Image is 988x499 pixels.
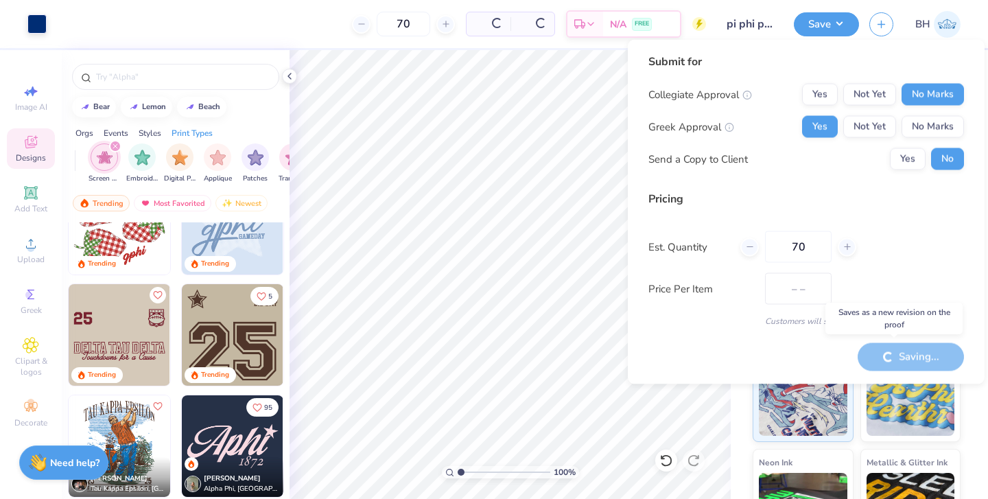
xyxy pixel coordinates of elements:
a: BH [915,11,961,38]
span: Transfers [279,174,307,184]
strong: Need help? [50,456,99,469]
img: d0f0994b-b119-401f-a7d8-eeab2d0d9a60 [169,173,271,275]
img: trend_line.gif [128,103,139,111]
button: Like [150,398,166,415]
div: filter for Digital Print [164,143,196,184]
img: trending.gif [79,198,90,208]
img: Newest.gif [222,198,233,208]
img: Avatar [71,476,88,492]
img: Standard [759,367,847,436]
button: filter button [89,143,120,184]
span: Tau Kappa Epsilon, [GEOGRAPHIC_DATA][US_STATE] [91,484,165,494]
label: Price Per Item [648,281,755,297]
button: Not Yet [843,116,896,138]
img: 72f7a410-308a-4635-b9d6-350b706189b2 [69,173,170,275]
button: Yes [802,84,838,106]
div: filter for Screen Print [89,143,120,184]
button: No Marks [902,116,964,138]
span: Metallic & Glitter Ink [867,455,948,469]
img: Digital Print Image [172,150,188,165]
span: Applique [204,174,232,184]
div: Trending [88,259,116,269]
span: Image AI [15,102,47,113]
button: Like [150,287,166,303]
img: Puff Ink [867,367,955,436]
span: Alpha Phi, [GEOGRAPHIC_DATA][US_STATE], [PERSON_NAME] [204,484,278,494]
div: Greek Approval [648,119,734,135]
button: Not Yet [843,84,896,106]
span: Add Text [14,203,47,214]
button: filter button [204,143,232,184]
div: Trending [201,259,229,269]
div: filter for Transfers [279,143,307,184]
div: Customers will see this price on HQ. [648,315,964,327]
img: e07b4ac8-312e-425c-bd9e-a5f33e5685b2 [169,284,271,386]
button: Save [794,12,859,36]
img: fce72644-5a51-4a8d-92bd-a60745c9fb8f [169,395,271,497]
span: 5 [268,293,272,300]
img: Screen Print Image [97,150,113,165]
button: filter button [242,143,269,184]
div: filter for Applique [204,143,232,184]
div: filter for Embroidery [126,143,158,184]
img: cf6172ea-6669-4bdf-845d-a2064c3110de [182,395,283,497]
img: 91e44541-b9b8-4a19-8d17-5006f96f8fc4 [182,173,283,275]
span: Greek [21,305,42,316]
span: 100 % [554,466,576,478]
span: Decorate [14,417,47,428]
span: Embroidery [126,174,158,184]
button: Like [246,398,279,417]
img: aa2afbc4-c682-4934-8ff3-a766c604e349 [283,173,384,275]
div: bear [93,103,110,111]
button: filter button [279,143,307,184]
button: bear [72,97,116,117]
span: 95 [264,404,272,411]
span: Screen Print [89,174,120,184]
img: eb213d54-80e9-4060-912d-9752b3a91b98 [69,395,170,497]
input: – – [765,231,832,263]
span: Clipart & logos [7,356,55,378]
div: Trending [88,370,116,380]
img: Bella Hammerle [934,11,961,38]
div: Print Types [172,127,213,139]
span: FREE [635,19,649,29]
div: Styles [139,127,161,139]
button: Yes [802,116,838,138]
img: f16ef99e-098c-41c2-a149-279be3d4e9cf [283,395,384,497]
img: ea99e618-fe45-4d6e-b56e-26346482c2f6 [182,284,283,386]
div: Send a Copy to Client [648,151,748,167]
img: 8e7b7fd3-2513-4715-b103-b703c5dfab46 [283,284,384,386]
span: Patches [243,174,268,184]
img: 593f08fa-04f0-40ca-bc49-ab3a14806cf5 [69,284,170,386]
button: Like [250,287,279,305]
button: beach [177,97,226,117]
img: Embroidery Image [134,150,150,165]
img: most_fav.gif [140,198,151,208]
div: Most Favorited [134,195,211,211]
div: Events [104,127,128,139]
div: beach [198,103,220,111]
input: Try "Alpha" [95,70,270,84]
span: Digital Print [164,174,196,184]
button: Yes [890,148,926,170]
div: Orgs [75,127,93,139]
img: trend_line.gif [80,103,91,111]
label: Est. Quantity [648,239,730,255]
div: Pricing [648,191,964,207]
span: Designs [16,152,46,163]
button: lemon [121,97,172,117]
div: filter for Patches [242,143,269,184]
span: BH [915,16,930,32]
div: Trending [201,370,229,380]
img: Avatar [185,476,201,492]
div: lemon [142,103,166,111]
span: Upload [17,254,45,265]
img: Transfers Image [285,150,301,165]
div: Submit for [648,54,964,70]
span: Neon Ink [759,455,792,469]
span: N/A [610,17,626,32]
span: [PERSON_NAME] [91,474,148,483]
input: – – [377,12,430,36]
img: Patches Image [248,150,263,165]
img: Applique Image [210,150,226,165]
